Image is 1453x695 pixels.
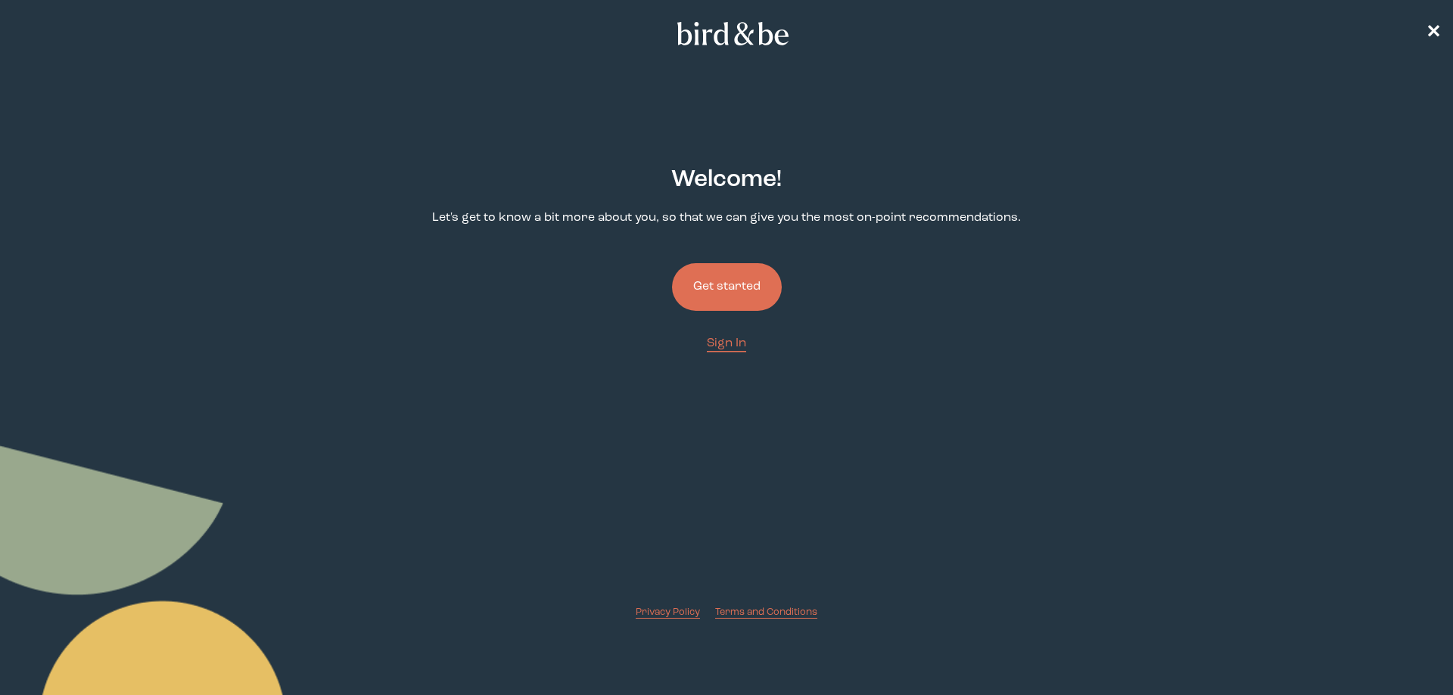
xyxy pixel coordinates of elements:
[707,335,746,352] a: Sign In
[1377,624,1438,680] iframe: Gorgias live chat messenger
[672,239,782,335] a: Get started
[1426,20,1441,47] a: ✕
[715,605,817,619] a: Terms and Conditions
[707,337,746,349] span: Sign In
[432,209,1021,227] p: Let's get to know a bit more about you, so that we can give you the most on-point recommendations.
[636,605,700,619] a: Privacy Policy
[672,263,782,311] button: Get started
[636,607,700,617] span: Privacy Policy
[1426,24,1441,42] span: ✕
[671,163,782,197] h2: Welcome !
[715,607,817,617] span: Terms and Conditions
